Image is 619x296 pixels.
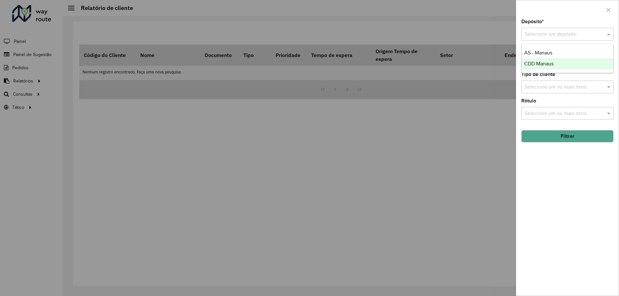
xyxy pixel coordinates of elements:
[521,71,555,78] label: Tipo de cliente
[521,97,536,105] label: Rótulo
[521,130,614,142] button: Filtrar
[521,44,614,73] ng-dropdown-panel: Options list
[524,50,552,55] span: AS - Manaus
[521,18,544,25] label: Depósito
[524,61,554,66] span: CDD Manaus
